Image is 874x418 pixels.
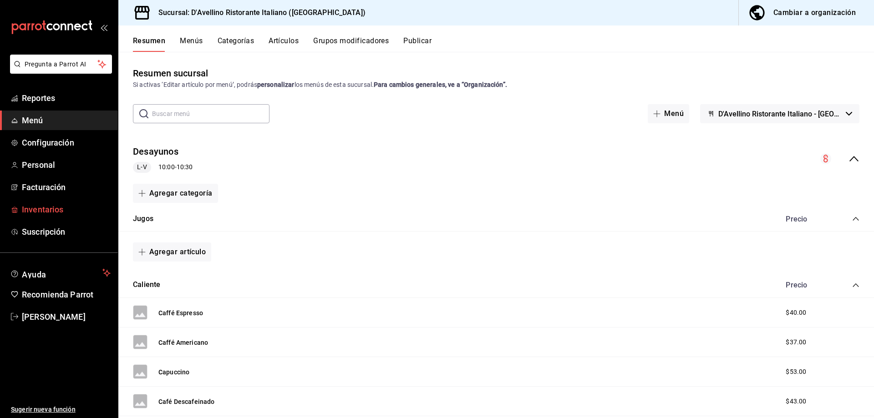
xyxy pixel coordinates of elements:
span: $43.00 [786,397,806,406]
div: Si activas ‘Editar artículo por menú’, podrás los menús de esta sucursal. [133,80,859,90]
button: Artículos [269,36,299,52]
button: open_drawer_menu [100,24,107,31]
div: Precio [777,281,835,289]
button: Pregunta a Parrot AI [10,55,112,74]
button: collapse-category-row [852,215,859,222]
input: Buscar menú [152,105,269,123]
button: Agregar categoría [133,184,218,203]
button: Capuccino [158,368,189,377]
span: Facturación [22,181,111,193]
button: Café Descafeinado [158,397,215,406]
span: $53.00 [786,367,806,377]
button: Caffé Americano [158,338,208,347]
span: Pregunta a Parrot AI [25,60,98,69]
span: [PERSON_NAME] [22,311,111,323]
span: $40.00 [786,308,806,317]
button: Categorías [218,36,254,52]
button: Resumen [133,36,165,52]
div: navigation tabs [133,36,874,52]
button: Caliente [133,280,160,290]
button: collapse-category-row [852,282,859,289]
div: Resumen sucursal [133,66,208,80]
button: Caffé Espresso [158,308,203,317]
div: 10:00 - 10:30 [133,162,193,173]
span: D'Avellino Ristorante Italiano - [GEOGRAPHIC_DATA] [718,110,842,118]
span: Menú [22,114,111,126]
span: Suscripción [22,226,111,238]
strong: Para cambios generales, ve a “Organización”. [374,81,507,88]
button: Grupos modificadores [313,36,389,52]
span: Sugerir nueva función [11,405,111,414]
strong: personalizar [257,81,295,88]
button: Menús [180,36,203,52]
button: Menú [648,104,689,123]
button: Agregar artículo [133,242,211,262]
span: Ayuda [22,267,99,278]
button: Desayunos [133,145,178,158]
div: Precio [777,215,835,223]
span: Reportes [22,92,111,104]
button: D'Avellino Ristorante Italiano - [GEOGRAPHIC_DATA] [700,104,859,123]
button: Publicar [403,36,432,52]
span: Inventarios [22,203,111,216]
a: Pregunta a Parrot AI [6,66,112,76]
span: $37.00 [786,337,806,347]
span: Recomienda Parrot [22,288,111,301]
div: collapse-menu-row [118,138,874,180]
div: Cambiar a organización [773,6,856,19]
span: L-V [133,162,150,172]
span: Personal [22,159,111,171]
span: Configuración [22,136,111,149]
h3: Sucursal: D'Avellino Ristorante Italiano ([GEOGRAPHIC_DATA]) [151,7,366,18]
button: Jugos [133,214,153,224]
